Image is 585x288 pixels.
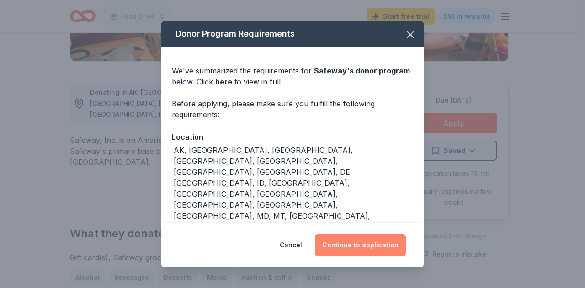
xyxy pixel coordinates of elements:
[215,76,232,87] a: here
[172,65,413,87] div: We've summarized the requirements for below. Click to view in full.
[172,98,413,120] div: Before applying, please make sure you fulfill the following requirements:
[161,21,424,47] div: Donor Program Requirements
[172,131,413,143] div: Location
[280,234,302,256] button: Cancel
[314,66,410,75] span: Safeway 's donor program
[315,234,406,256] button: Continue to application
